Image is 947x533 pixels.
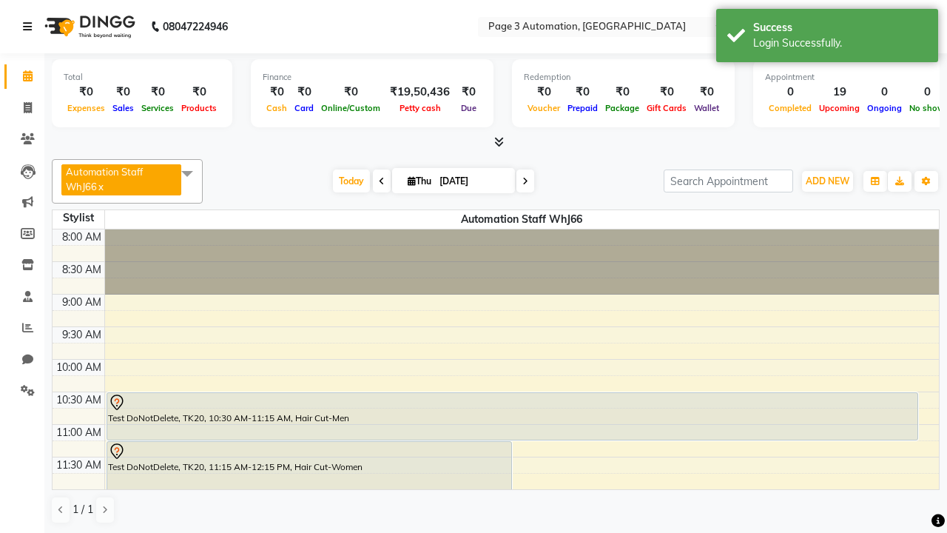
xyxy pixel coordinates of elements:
[643,103,690,113] span: Gift Cards
[263,103,291,113] span: Cash
[53,210,104,226] div: Stylist
[564,84,601,101] div: ₹0
[333,170,370,192] span: Today
[107,393,917,440] div: Test DoNotDelete, TK20, 10:30 AM-11:15 AM, Hair Cut-Men
[601,84,643,101] div: ₹0
[53,360,104,375] div: 10:00 AM
[753,36,927,51] div: Login Successfully.
[291,103,317,113] span: Card
[404,175,435,187] span: Thu
[863,84,906,101] div: 0
[138,84,178,101] div: ₹0
[863,103,906,113] span: Ongoing
[107,442,512,505] div: Test DoNotDelete, TK20, 11:15 AM-12:15 PM, Hair Cut-Women
[64,84,109,101] div: ₹0
[53,425,104,440] div: 11:00 AM
[753,20,927,36] div: Success
[815,103,863,113] span: Upcoming
[564,103,601,113] span: Prepaid
[765,84,815,101] div: 0
[263,84,291,101] div: ₹0
[59,262,104,278] div: 8:30 AM
[163,6,228,47] b: 08047224946
[524,103,564,113] span: Voucher
[643,84,690,101] div: ₹0
[178,103,220,113] span: Products
[806,175,849,187] span: ADD NEW
[815,84,863,101] div: 19
[317,84,384,101] div: ₹0
[59,327,104,343] div: 9:30 AM
[53,457,104,473] div: 11:30 AM
[457,103,480,113] span: Due
[53,392,104,408] div: 10:30 AM
[59,229,104,245] div: 8:00 AM
[690,84,723,101] div: ₹0
[524,84,564,101] div: ₹0
[456,84,482,101] div: ₹0
[105,210,940,229] span: Automation Staff WhJ66
[38,6,139,47] img: logo
[384,84,456,101] div: ₹19,50,436
[97,181,104,192] a: x
[765,103,815,113] span: Completed
[291,84,317,101] div: ₹0
[59,295,104,310] div: 9:00 AM
[64,103,109,113] span: Expenses
[664,170,793,192] input: Search Appointment
[524,71,723,84] div: Redemption
[178,84,220,101] div: ₹0
[109,103,138,113] span: Sales
[64,71,220,84] div: Total
[802,171,853,192] button: ADD NEW
[317,103,384,113] span: Online/Custom
[73,502,93,517] span: 1 / 1
[690,103,723,113] span: Wallet
[601,103,643,113] span: Package
[109,84,138,101] div: ₹0
[263,71,482,84] div: Finance
[435,170,509,192] input: 2025-10-02
[66,166,143,192] span: Automation Staff WhJ66
[396,103,445,113] span: Petty cash
[138,103,178,113] span: Services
